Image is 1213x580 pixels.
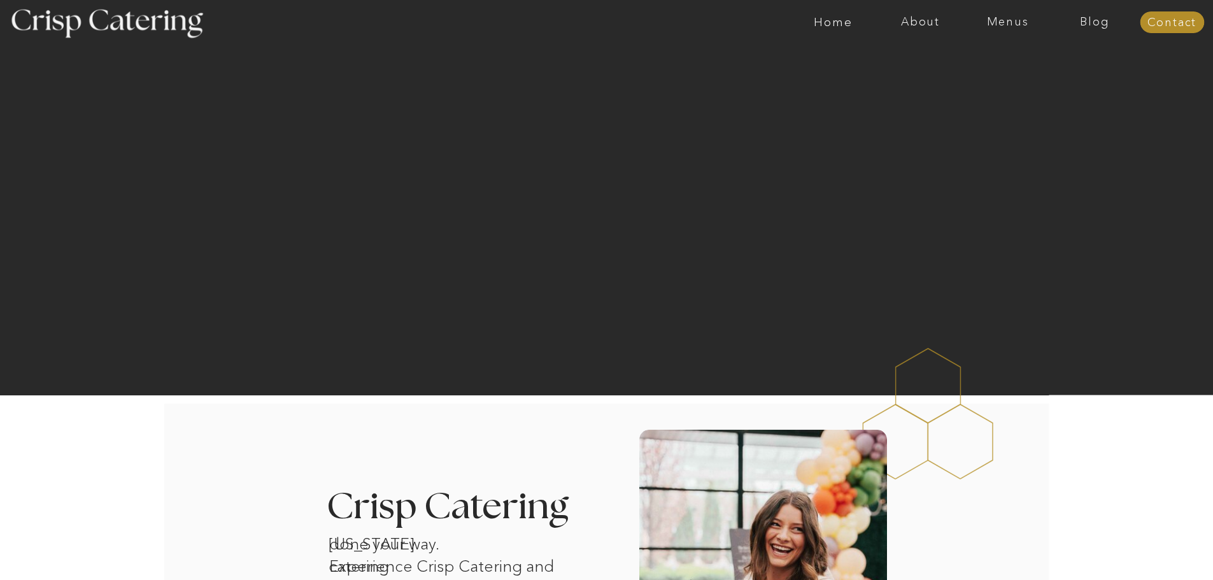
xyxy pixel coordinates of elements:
[877,16,964,29] a: About
[329,533,461,549] h1: [US_STATE] catering
[1086,516,1213,580] iframe: podium webchat widget bubble
[327,489,601,527] h3: Crisp Catering
[790,16,877,29] a: Home
[964,16,1051,29] a: Menus
[1140,17,1204,29] a: Contact
[1051,16,1139,29] a: Blog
